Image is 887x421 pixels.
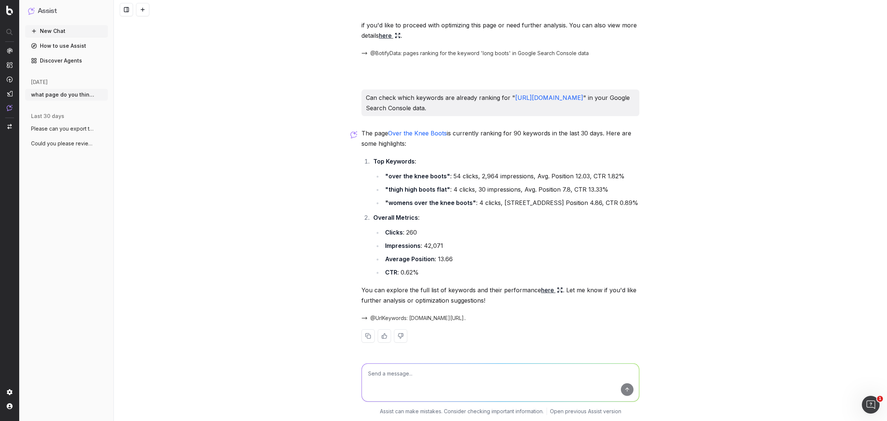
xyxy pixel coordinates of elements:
[370,314,466,322] span: @UrlKeywords: [DOMAIN_NAME][URL]..
[862,396,880,414] iframe: Intercom live chat
[385,199,476,206] strong: "womens over the knee boots"
[373,214,418,221] strong: Overall Metrics
[31,112,64,120] span: last 30 days
[385,269,397,276] strong: CTR
[383,227,639,238] li: : 260
[7,403,13,409] img: My account
[25,25,108,37] button: New Chat
[370,50,589,57] span: @BotifyData: pages ranking for the keyword 'long boots' in Google Search Console data
[350,131,357,138] img: Botify assist logo
[31,140,96,147] span: Could you please review this page and an
[25,138,108,149] button: Could you please review this page and an
[383,171,639,181] li: : 54 clicks, 2,964 impressions, Avg. Position 12.03, CTR 1.82%
[550,408,621,415] a: Open previous Assist version
[877,396,883,402] span: 1
[371,212,639,277] li: :
[383,184,639,195] li: : 4 clicks, 30 impressions, Avg. Position 7.8, CTR 13.33%
[7,62,13,68] img: Intelligence
[361,285,639,306] p: You can explore the full list of keywords and their performance . Let me know if you'd like furth...
[7,389,13,395] img: Setting
[385,186,450,193] strong: "thigh high boots flat"
[383,254,639,264] li: : 13.66
[31,125,96,132] span: Please can you export the list of URLs t
[361,10,639,41] p: This page seems like a good candidate for optimization for the keyword "long boots." Let me know ...
[7,105,13,111] img: Assist
[25,89,108,101] button: what page do you think would work best t
[371,156,639,208] li: :
[515,94,583,101] a: [URL][DOMAIN_NAME]
[7,76,13,82] img: Activation
[361,314,466,322] button: @UrlKeywords: [DOMAIN_NAME][URL]..
[31,78,48,86] span: [DATE]
[385,172,450,180] strong: "over the knee boots"
[7,124,12,129] img: Switch project
[388,129,447,137] a: Over the Knee Boots
[7,91,13,97] img: Studio
[380,408,544,415] p: Assist can make mistakes. Consider checking important information.
[25,123,108,135] button: Please can you export the list of URLs t
[28,7,35,14] img: Assist
[25,40,108,52] a: How to use Assist
[38,6,57,16] h1: Assist
[28,6,105,16] button: Assist
[373,158,415,165] strong: Top Keywords
[361,128,639,149] p: The page is currently ranking for 90 keywords in the last 30 days. Here are some highlights:
[361,50,589,57] button: @BotifyData: pages ranking for the keyword 'long boots' in Google Search Console data
[383,240,639,251] li: : 42,071
[7,48,13,54] img: Analytics
[6,6,13,15] img: Botify logo
[366,92,635,113] p: Can check which keywords are already ranking for " " in your Google Search Console data.
[385,242,421,249] strong: Impressions
[379,30,401,41] a: here
[383,198,639,208] li: : 4 clicks, [STREET_ADDRESS] Position 4.86, CTR 0.89%
[31,91,96,98] span: what page do you think would work best t
[25,55,108,67] a: Discover Agents
[541,285,563,295] a: here
[385,229,403,236] strong: Clicks
[385,255,435,263] strong: Average Position
[383,267,639,277] li: : 0.62%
